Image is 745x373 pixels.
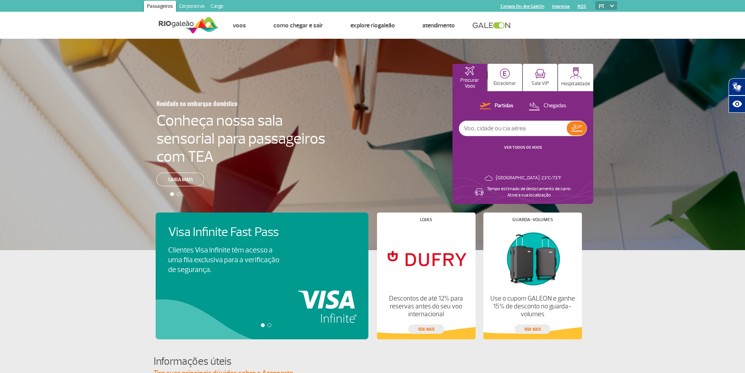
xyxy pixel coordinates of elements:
a: RQS [578,4,586,9]
a: Saiba mais [156,173,204,186]
p: Hospitalidade [561,81,590,87]
p: [GEOGRAPHIC_DATA]: 23°C/73°F [496,175,561,181]
p: Procurar Voos [456,77,483,89]
h3: Novidade no embarque doméstico [156,95,287,112]
h4: Guarda-volumes [512,218,553,222]
a: Atendimento [422,22,455,29]
button: Partidas [478,101,516,111]
p: Partidas [495,102,513,110]
a: veja mais [515,324,551,334]
p: Chegadas [544,102,566,110]
img: vipRoom.svg [535,69,546,79]
a: Explore RIOgaleão [350,22,395,29]
a: Voos [233,22,246,29]
a: Visa Infinite Fast PassClientes Visa Infinite têm acesso a uma fila exclusiva para a verificação ... [168,225,356,275]
div: Plugin de acessibilidade da Hand Talk. [729,78,745,113]
a: VER TODOS OS VOOS [504,145,542,150]
button: Procurar Voos [452,64,487,91]
button: Sala VIP [523,64,557,91]
p: Use o cupom GALEON e ganhe 15% de desconto no guarda-volumes [490,295,575,318]
a: Passageiros [144,1,176,13]
button: Estacionar [488,64,522,91]
p: Tempo estimado de deslocamento de carro: Ative a sua localização [487,186,571,198]
img: Lojas [383,228,469,288]
h4: Conheça nossa sala sensorial para passageiros com TEA [156,112,325,166]
p: Descontos de até 12% para reservas antes do seu voo internacional [383,295,469,318]
h4: Lojas [420,218,432,222]
button: Hospitalidade [558,64,593,91]
a: Como chegar e sair [273,22,323,29]
h4: Visa Infinite Fast Pass [168,225,293,240]
button: VER TODOS OS VOOS [502,144,544,151]
a: Imprensa [552,4,570,9]
img: Guarda-volumes [490,228,575,288]
button: Abrir tradutor de língua de sinais. [729,78,745,96]
a: Corporativo [176,1,208,13]
button: Chegadas [526,101,569,111]
a: Compra On-line GaleOn [501,4,544,9]
a: veja mais [408,324,444,334]
p: Estacionar [494,81,516,86]
img: hospitality.svg [570,67,582,79]
a: Cargo [208,1,226,13]
img: carParkingHome.svg [500,68,510,79]
button: Abrir recursos assistivos. [729,96,745,113]
img: airplaneHomeActive.svg [465,66,474,76]
input: Voo, cidade ou cia aérea [459,121,567,136]
p: Clientes Visa Infinite têm acesso a uma fila exclusiva para a verificação de segurança. [168,245,279,275]
p: Sala VIP [531,81,549,86]
h4: Informações úteis [154,354,592,369]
